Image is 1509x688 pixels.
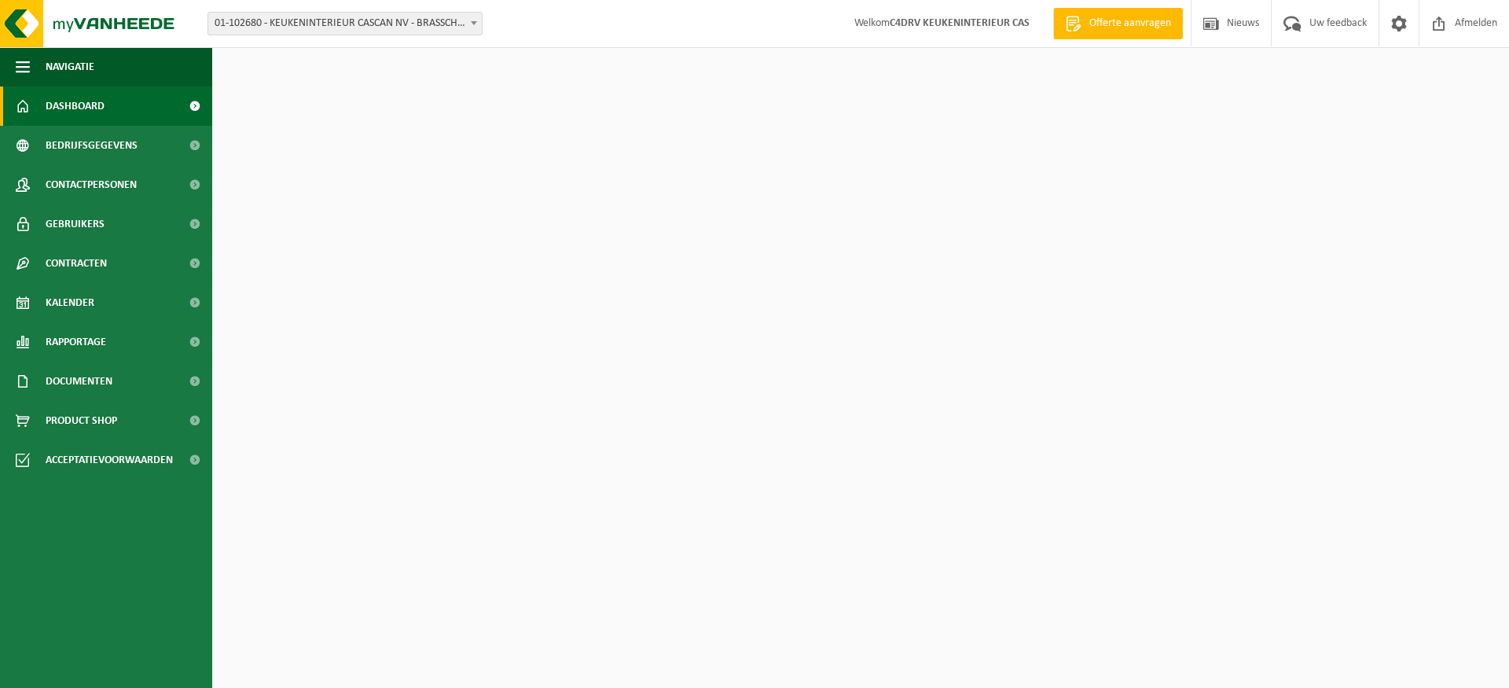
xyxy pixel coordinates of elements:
span: Kalender [46,283,94,322]
span: Bedrijfsgegevens [46,126,138,165]
strong: C4DRV KEUKENINTERIEUR CAS [890,17,1030,29]
span: Contracten [46,244,107,283]
span: Acceptatievoorwaarden [46,440,173,480]
span: Dashboard [46,86,105,126]
span: Rapportage [46,322,106,362]
span: Contactpersonen [46,165,137,204]
span: Navigatie [46,47,94,86]
a: Offerte aanvragen [1053,8,1183,39]
span: Offerte aanvragen [1085,16,1175,31]
span: Gebruikers [46,204,105,244]
span: Product Shop [46,401,117,440]
span: 01-102680 - KEUKENINTERIEUR CASCAN NV - BRASSCHAAT [208,13,482,35]
span: 01-102680 - KEUKENINTERIEUR CASCAN NV - BRASSCHAAT [207,12,483,35]
span: Documenten [46,362,112,401]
